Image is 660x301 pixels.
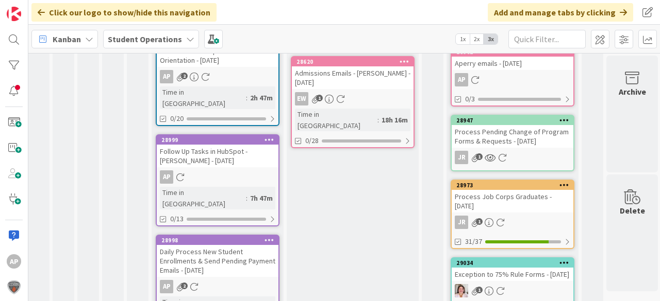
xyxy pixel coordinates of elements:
[620,204,645,217] div: Delete
[7,7,21,21] img: Visit kanbanzone.com
[160,86,246,109] div: Time in [GEOGRAPHIC_DATA]
[452,125,573,148] div: Process Pending Change of Program Forms & Requests - [DATE]
[161,136,278,144] div: 28999
[452,181,573,213] div: 28973Process Job Corps Graduates - [DATE]
[157,145,278,167] div: Follow Up Tasks in HubSpot - [PERSON_NAME] - [DATE]
[455,151,468,164] div: JR
[452,216,573,229] div: JR
[53,33,81,45] span: Kanban
[7,254,21,269] div: AP
[484,34,498,44] span: 3x
[157,236,278,245] div: 28998
[508,30,586,48] input: Quick Filter...
[157,70,278,83] div: AP
[292,66,414,89] div: Admissions Emails - [PERSON_NAME] - [DATE]
[157,245,278,277] div: Daily Process New Student Enrollments & Send Pending Payment Emails - [DATE]
[452,116,573,148] div: 28947Process Pending Change of Program Forms & Requests - [DATE]
[452,258,573,268] div: 29034
[247,192,275,204] div: 7h 47m
[452,284,573,297] div: EW
[247,92,275,103] div: 2h 47m
[181,73,188,79] span: 2
[452,47,573,70] div: 28962Aperry emails - [DATE]
[316,95,323,101] span: 1
[292,57,414,89] div: 28620Admissions Emails - [PERSON_NAME] - [DATE]
[161,237,278,244] div: 28998
[108,34,182,44] b: Student Operations
[292,92,414,105] div: EW
[31,3,217,22] div: Click our logo to show/hide this navigation
[160,280,173,293] div: AP
[456,259,573,267] div: 29034
[476,287,483,293] span: 1
[456,117,573,124] div: 28947
[170,113,184,124] span: 0/20
[157,280,278,293] div: AP
[452,151,573,164] div: JR
[619,85,646,98] div: Archive
[456,182,573,189] div: 28973
[157,44,278,67] div: Review & Clean Up Offline Orientation - [DATE]
[377,114,379,126] span: :
[157,170,278,184] div: AP
[455,73,468,86] div: AP
[452,181,573,190] div: 28973
[452,57,573,70] div: Aperry emails - [DATE]
[452,258,573,281] div: 29034Exception to 75% Rule Forms - [DATE]
[470,34,484,44] span: 2x
[160,70,173,83] div: AP
[476,218,483,225] span: 1
[465,94,475,104] span: 0/3
[455,216,468,229] div: JR
[181,282,188,289] span: 2
[452,190,573,213] div: Process Job Corps Graduates - [DATE]
[305,135,319,146] span: 0/28
[295,92,308,105] div: EW
[488,3,633,22] div: Add and manage tabs by clicking
[465,236,482,247] span: 31/37
[7,280,21,294] img: avatar
[452,116,573,125] div: 28947
[456,34,470,44] span: 1x
[157,236,278,277] div: 28998Daily Process New Student Enrollments & Send Pending Payment Emails - [DATE]
[295,109,377,131] div: Time in [GEOGRAPHIC_DATA]
[170,214,184,224] span: 0/13
[160,187,246,209] div: Time in [GEOGRAPHIC_DATA]
[157,135,278,167] div: 28999Follow Up Tasks in HubSpot - [PERSON_NAME] - [DATE]
[476,153,483,160] span: 1
[452,268,573,281] div: Exception to 75% Rule Forms - [DATE]
[379,114,410,126] div: 18h 16m
[292,57,414,66] div: 28620
[455,284,468,297] img: EW
[246,92,247,103] span: :
[296,58,414,65] div: 28620
[160,170,173,184] div: AP
[157,135,278,145] div: 28999
[246,192,247,204] span: :
[452,73,573,86] div: AP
